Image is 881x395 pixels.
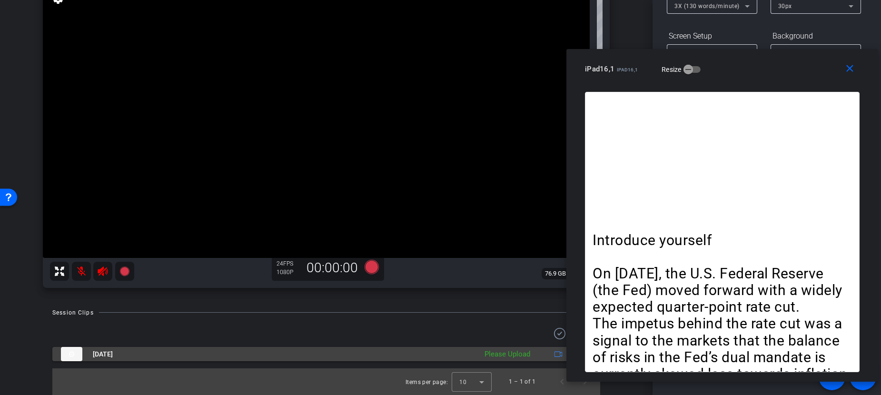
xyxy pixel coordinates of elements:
label: Resize [662,65,683,74]
span: iPad16,1 [617,67,638,72]
button: Previous page [551,370,574,393]
span: 30px [778,3,792,10]
div: 1 – 1 of 1 [509,377,535,386]
p: Introduce yourself [593,232,852,248]
span: 3X (130 words/minute) [674,3,740,10]
img: thumb-nail [61,347,82,361]
span: FPS [283,260,293,267]
div: 1080P [277,268,300,276]
mat-icon: close [844,63,856,75]
span: 76.9 GB [542,268,569,279]
div: Screen Setup [667,28,757,44]
span: iPad16,1 [585,65,614,73]
div: 00:00:00 [300,260,364,276]
div: Items per page: [406,377,448,387]
p: On [DATE], the U.S. Federal Reserve (the Fed) moved forward with a widely expected quarter-point ... [593,265,852,315]
button: Next page [574,370,596,393]
div: Session Clips [52,308,94,317]
span: [DATE] [93,349,113,359]
div: Please Upload [480,349,535,360]
div: 24 [277,260,300,267]
div: Background [771,28,861,44]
